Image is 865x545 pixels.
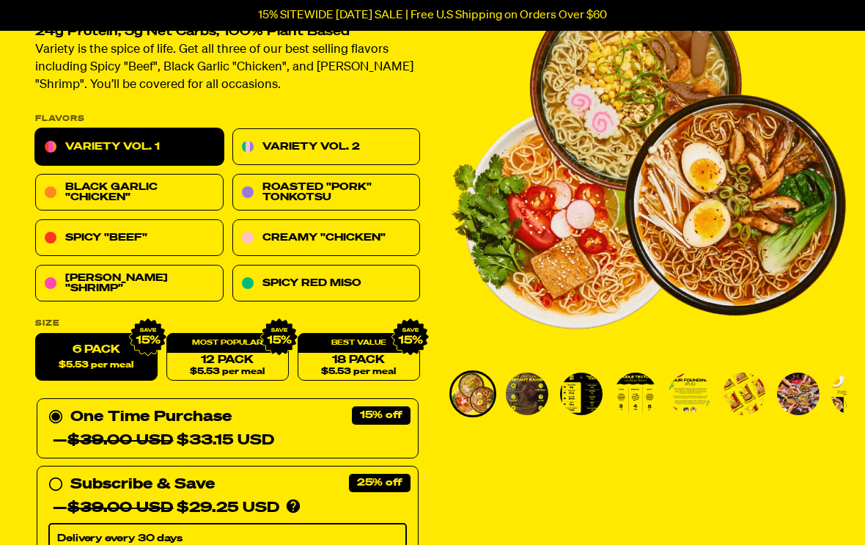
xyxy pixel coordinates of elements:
[53,429,274,453] div: — $33.15 USD
[260,318,298,356] img: IMG_9632.png
[67,434,173,448] del: $39.00 USD
[449,370,847,417] div: PDP main carousel thumbnails
[558,370,605,417] li: Go to slide 3
[35,115,420,123] p: Flavors
[35,42,420,95] p: Variety is the spice of life. Get all three of our best selling flavors including Spicy "Beef", B...
[70,473,215,497] div: Subscribe & Save
[775,370,822,417] li: Go to slide 7
[232,220,421,257] a: Creamy "Chicken"
[35,175,224,211] a: Black Garlic "Chicken"
[67,501,173,516] del: $39.00 USD
[666,370,713,417] li: Go to slide 5
[258,9,607,22] p: 15% SITEWIDE [DATE] SALE | Free U.S Shipping on Orders Over $60
[35,26,420,39] h2: 24g Protein, 5g Net Carbs, 100% Plant Based
[59,361,133,370] span: $5.53 per meal
[53,497,279,520] div: — $29.25 USD
[721,370,768,417] li: Go to slide 6
[232,266,421,302] a: Spicy Red Miso
[232,175,421,211] a: Roasted "Pork" Tonkotsu
[48,406,407,453] div: One Time Purchase
[391,318,430,356] img: IMG_9632.png
[560,373,603,415] img: Variety Vol. 1
[190,367,265,377] span: $5.53 per meal
[35,266,224,302] a: [PERSON_NAME] "Shrimp"
[614,373,657,415] img: Variety Vol. 1
[506,373,548,415] img: Variety Vol. 1
[452,373,494,415] img: Variety Vol. 1
[777,373,820,415] img: Variety Vol. 1
[35,320,420,328] label: Size
[612,370,659,417] li: Go to slide 4
[129,318,167,356] img: IMG_9632.png
[232,129,421,166] a: Variety Vol. 2
[35,129,224,166] a: Variety Vol. 1
[166,334,289,381] a: 12 Pack$5.53 per meal
[35,220,224,257] a: Spicy "Beef"
[669,373,711,415] img: Variety Vol. 1
[504,370,551,417] li: Go to slide 2
[321,367,396,377] span: $5.53 per meal
[449,370,496,417] li: Go to slide 1
[723,373,765,415] img: Variety Vol. 1
[298,334,420,381] a: 18 Pack$5.53 per meal
[35,334,158,381] label: 6 Pack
